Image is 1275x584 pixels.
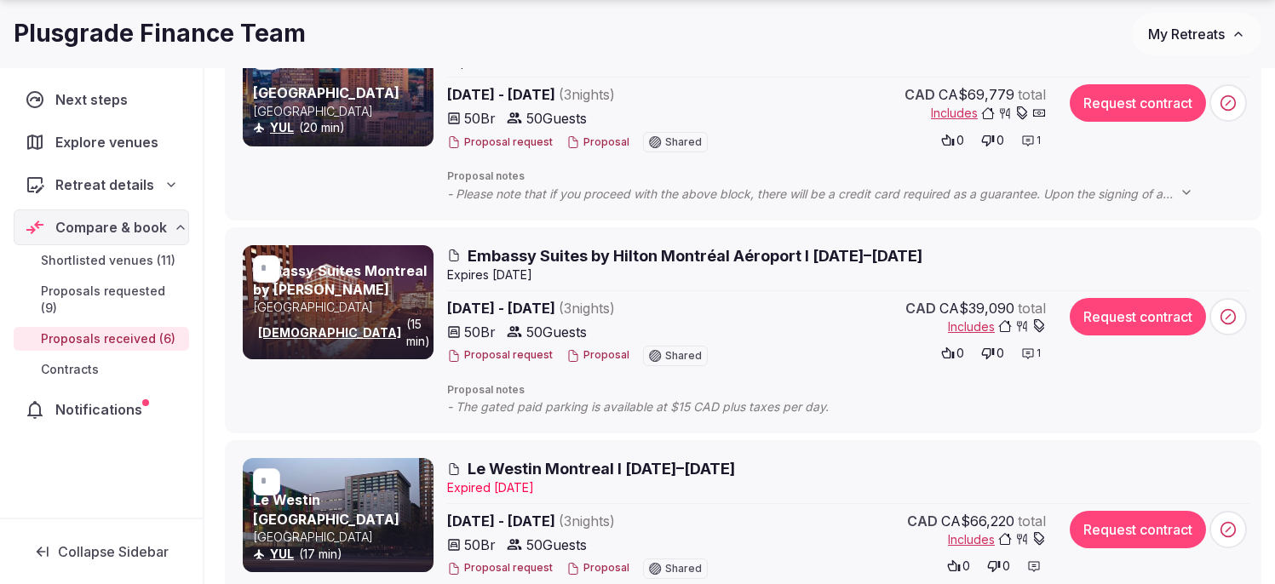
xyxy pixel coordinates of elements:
[14,327,189,351] a: Proposals received (6)
[526,535,587,555] span: 50 Guests
[14,17,306,50] h1: Plusgrade Finance Team
[559,86,615,103] span: ( 3 night s )
[447,135,553,150] button: Proposal request
[905,84,935,105] span: CAD
[976,341,1009,365] button: 0
[1070,298,1206,335] button: Request contract
[447,348,553,363] button: Proposal request
[464,108,496,129] span: 50 Br
[253,316,430,349] div: (15 min)
[41,330,175,347] span: Proposals received (6)
[956,132,964,149] span: 0
[468,458,735,479] span: Le Westin Montreal I [DATE]–[DATE]
[41,252,175,269] span: Shortlisted venues (11)
[939,298,1014,318] span: CA$39,090
[1037,346,1041,361] span: 1
[55,217,167,238] span: Compare & book
[526,108,587,129] span: 50 Guests
[253,119,430,136] div: (20 min)
[1002,558,1010,575] span: 0
[258,325,401,340] a: [DEMOGRAPHIC_DATA]
[468,245,922,266] span: Embassy Suites by Hilton Montréal Aéroport I [DATE]–[DATE]
[447,561,553,575] button: Proposal request
[55,89,135,110] span: Next steps
[931,105,1046,122] button: Includes
[447,479,1250,496] div: Expire d [DATE]
[1037,134,1041,148] span: 1
[956,345,964,362] span: 0
[253,546,430,563] div: (17 min)
[270,120,294,135] a: YUL
[566,135,629,150] button: Proposal
[14,358,189,381] a: Contracts
[253,262,427,298] a: Embassy Suites Montreal by [PERSON_NAME]
[939,84,1014,105] span: CA$69,779
[665,564,702,574] span: Shared
[58,543,169,560] span: Collapse Sidebar
[253,84,399,101] a: [GEOGRAPHIC_DATA]
[270,547,294,561] a: YUL
[1132,13,1261,55] button: My Retreats
[665,137,702,147] span: Shared
[941,511,1014,531] span: CA$66,220
[447,383,1250,398] span: Proposal notes
[55,132,165,152] span: Explore venues
[55,175,154,195] span: Retreat details
[464,535,496,555] span: 50 Br
[447,169,1250,184] span: Proposal notes
[1016,341,1046,365] button: 1
[41,361,99,378] span: Contracts
[253,103,430,120] p: [GEOGRAPHIC_DATA]
[526,322,587,342] span: 50 Guests
[982,554,1015,578] button: 0
[14,82,189,117] a: Next steps
[976,129,1009,152] button: 0
[253,299,430,316] p: [GEOGRAPHIC_DATA]
[948,318,1046,335] button: Includes
[948,531,1046,548] button: Includes
[962,558,970,575] span: 0
[14,249,189,272] a: Shortlisted venues (11)
[447,266,1250,283] div: Expire s [DATE]
[447,398,863,415] span: - The gated paid parking is available at $15 CAD plus taxes per day.
[566,561,629,575] button: Proposal
[936,341,969,365] button: 0
[936,129,969,152] button: 0
[447,511,747,531] span: [DATE] - [DATE]
[1148,26,1225,43] span: My Retreats
[447,298,747,318] span: [DATE] - [DATE]
[996,132,1004,149] span: 0
[1070,511,1206,548] button: Request contract
[447,186,1210,203] span: - Please note that if you proceed with the above block, there will be a credit card required as a...
[14,279,189,320] a: Proposals requested (9)
[665,351,702,361] span: Shared
[14,392,189,427] a: Notifications
[464,322,496,342] span: 50 Br
[996,345,1004,362] span: 0
[1016,129,1046,152] button: 1
[253,491,399,527] a: Le Westin [GEOGRAPHIC_DATA]
[14,533,189,570] button: Collapse Sidebar
[1070,84,1206,122] button: Request contract
[907,511,938,531] span: CAD
[41,283,182,317] span: Proposals requested (9)
[253,529,430,546] p: [GEOGRAPHIC_DATA]
[905,298,936,318] span: CAD
[55,399,149,420] span: Notifications
[14,124,189,160] a: Explore venues
[1018,298,1046,318] span: total
[942,554,975,578] button: 0
[559,512,615,530] span: ( 3 night s )
[566,348,629,363] button: Proposal
[1018,511,1046,531] span: total
[559,300,615,317] span: ( 3 night s )
[1018,84,1046,105] span: total
[447,84,747,105] span: [DATE] - [DATE]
